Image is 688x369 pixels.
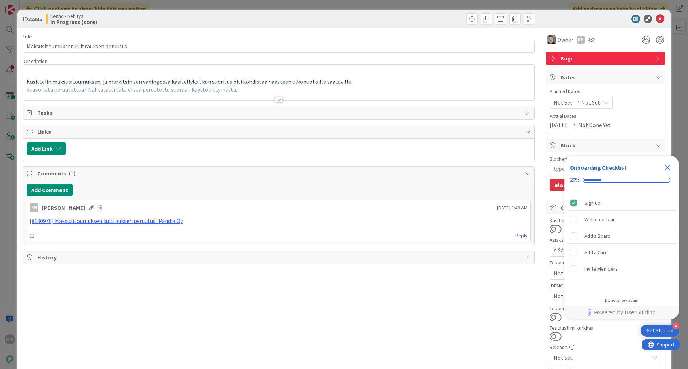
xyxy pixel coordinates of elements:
[550,306,661,311] div: Testaus: Käsitelty
[570,177,673,183] div: Checklist progress: 20%
[28,15,42,23] b: 22335
[497,204,527,212] span: [DATE] 8:49 AM
[567,261,676,277] div: Invite Members is incomplete.
[564,156,679,319] div: Checklist Container
[550,345,661,350] div: Release
[550,88,661,95] span: Planned Dates
[15,1,33,10] span: Support
[570,163,627,172] div: Onboarding Checklist
[554,246,649,254] span: Y-Säätiö
[560,203,652,212] span: Custom Fields
[550,325,661,330] div: Testaustiimi kurkkaa
[605,297,639,303] div: Do not show again
[37,169,521,178] span: Comments
[581,98,600,107] span: Not Set
[550,283,661,288] div: [DEMOGRAPHIC_DATA]
[550,237,661,242] div: Asiakas
[578,121,611,129] span: Not Done Yet
[68,170,75,177] span: ( 1 )
[23,58,47,64] span: Description
[673,323,679,329] div: 4
[567,195,676,211] div: Sign Up is complete.
[560,141,652,150] span: Block
[560,54,652,63] span: Bugi
[550,260,661,265] div: Testaus
[515,231,527,240] a: Reply
[584,264,618,273] div: Invite Members
[550,218,661,223] div: Käsitelty suunnittelussa
[564,192,679,293] div: Checklist items
[50,13,97,19] span: Kenno - Kehitys
[554,98,573,107] span: Not Set
[27,184,73,196] button: Add Comment
[577,36,585,44] div: KM
[584,215,615,224] div: Welcome Tour
[550,156,584,162] label: Blocked Reason
[554,292,649,300] span: Not Set
[37,108,521,117] span: Tasks
[564,306,679,319] div: Footer
[27,78,352,85] span: Käsittelin maksusitoumuksen, ja merkitsin sen vahingossa käsitellyksi, kun suoritus piti kohdista...
[570,177,580,183] div: 20%
[37,253,521,262] span: History
[641,325,679,337] div: Open Get Started checklist, remaining modules: 4
[547,35,556,44] img: VP
[23,33,32,40] label: Title
[568,306,675,319] a: Powered by UserGuiding
[23,40,535,53] input: type card name here...
[554,353,649,362] span: Not Set
[584,199,601,207] div: Sign Up
[662,162,673,173] div: Close Checklist
[594,308,656,317] span: Powered by UserGuiding
[554,269,649,277] span: Not Set
[30,217,183,224] a: [#130978] Maksusitoumuksen kuittauksen peruutus : Pandia Oy
[50,19,97,25] b: In Progress (core)
[584,248,608,257] div: Add a Card
[584,232,611,240] div: Add a Board
[42,203,85,212] div: [PERSON_NAME]
[557,35,573,44] span: Owner
[567,212,676,227] div: Welcome Tour is incomplete.
[30,203,38,212] div: KM
[646,327,673,334] div: Get Started
[560,73,652,82] span: Dates
[37,127,521,136] span: Links
[550,179,574,191] button: Block
[23,15,42,23] span: ID
[567,244,676,260] div: Add a Card is incomplete.
[550,121,567,129] span: [DATE]
[567,228,676,244] div: Add a Board is incomplete.
[550,112,661,120] span: Actual Dates
[27,142,66,155] button: Add Link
